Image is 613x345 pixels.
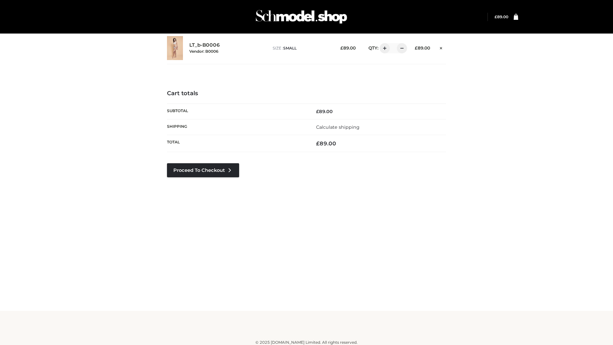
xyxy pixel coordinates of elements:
a: Proceed to Checkout [167,163,239,177]
bdi: 89.00 [495,14,508,19]
span: £ [316,109,319,114]
img: LT_b-B0006 - SMALL [167,36,183,60]
small: Vendor: B0006 [189,49,218,54]
th: Shipping [167,119,306,135]
p: size : [273,45,330,51]
span: £ [495,14,497,19]
div: QTY: [362,43,405,53]
th: Total [167,135,306,152]
h4: Cart totals [167,90,446,97]
th: Subtotal [167,103,306,119]
span: £ [340,45,343,50]
a: Remove this item [436,43,446,51]
img: Schmodel Admin 964 [254,4,349,29]
span: SMALL [283,46,297,50]
bdi: 89.00 [340,45,356,50]
span: £ [415,45,418,50]
a: LT_b-B0006 [189,42,220,48]
a: Calculate shipping [316,124,359,130]
bdi: 89.00 [316,109,333,114]
bdi: 89.00 [316,140,336,147]
a: £89.00 [495,14,508,19]
bdi: 89.00 [415,45,430,50]
span: £ [316,140,320,147]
